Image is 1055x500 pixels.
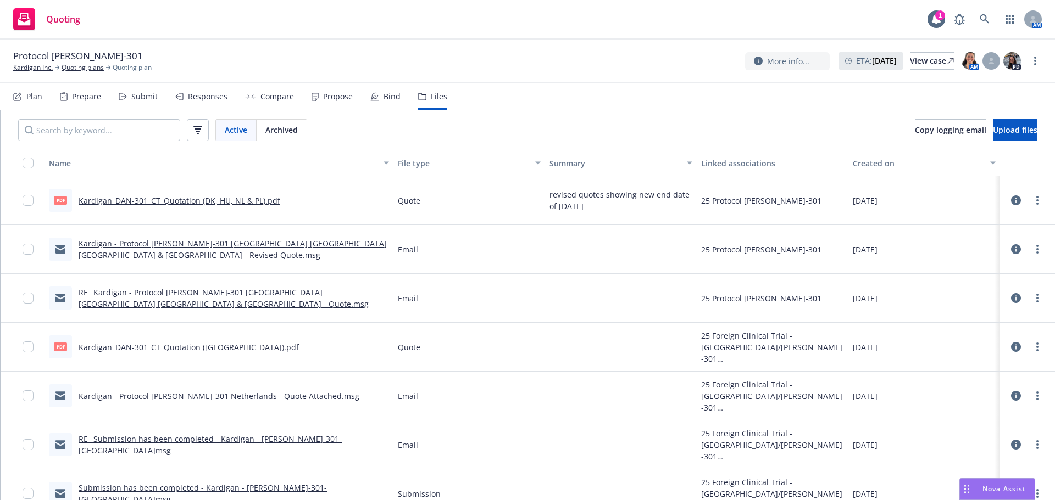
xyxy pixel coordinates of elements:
[23,244,34,255] input: Toggle Row Selected
[910,52,954,70] a: View case
[188,92,227,101] div: Responses
[54,196,67,204] span: pdf
[45,150,393,176] button: Name
[745,52,830,70] button: More info...
[398,390,418,402] span: Email
[1031,194,1044,207] a: more
[856,55,897,66] span: ETA :
[431,92,447,101] div: Files
[962,52,979,70] img: photo
[853,488,878,499] span: [DATE]
[393,150,545,176] button: File type
[9,4,85,35] a: Quoting
[384,92,401,101] div: Bind
[1003,52,1021,70] img: photo
[398,439,418,451] span: Email
[398,488,441,499] span: Submission
[853,390,878,402] span: [DATE]
[260,92,294,101] div: Compare
[982,484,1026,493] span: Nova Assist
[46,15,80,24] span: Quoting
[23,341,34,352] input: Toggle Row Selected
[915,125,986,135] span: Copy logging email
[1031,487,1044,500] a: more
[13,49,143,63] span: Protocol [PERSON_NAME]-301
[948,8,970,30] a: Report a Bug
[767,55,809,67] span: More info...
[13,63,53,72] a: Kardigan Inc.
[549,189,692,212] span: revised quotes showing new end date of [DATE]
[993,119,1037,141] button: Upload files
[54,342,67,351] span: pdf
[853,244,878,255] span: [DATE]
[18,119,180,141] input: Search by keyword...
[701,195,821,206] div: 25 Protocol [PERSON_NAME]-301
[915,119,986,141] button: Copy logging email
[549,158,680,169] div: Summary
[398,158,529,169] div: File type
[993,125,1037,135] span: Upload files
[701,428,844,462] div: 25 Foreign Clinical Trial - [GEOGRAPHIC_DATA]/[PERSON_NAME]-301
[1031,438,1044,451] a: more
[848,150,1000,176] button: Created on
[79,434,342,456] a: RE_ Submission has been completed - Kardigan - [PERSON_NAME]-301-[GEOGRAPHIC_DATA]msg
[323,92,353,101] div: Propose
[398,293,418,304] span: Email
[23,390,34,401] input: Toggle Row Selected
[545,150,697,176] button: Summary
[79,342,299,352] a: Kardigan_DAN-301_CT_Quotation ([GEOGRAPHIC_DATA]).pdf
[23,488,34,499] input: Toggle Row Selected
[853,439,878,451] span: [DATE]
[398,195,420,206] span: Quote
[398,244,418,255] span: Email
[853,158,984,169] div: Created on
[1031,340,1044,353] a: more
[701,158,844,169] div: Linked associations
[26,92,42,101] div: Plan
[23,439,34,450] input: Toggle Row Selected
[853,293,878,304] span: [DATE]
[853,341,878,353] span: [DATE]
[23,195,34,206] input: Toggle Row Selected
[398,341,420,353] span: Quote
[131,92,158,101] div: Submit
[701,379,844,413] div: 25 Foreign Clinical Trial - [GEOGRAPHIC_DATA]/[PERSON_NAME]-301
[23,293,34,304] input: Toggle Row Selected
[701,293,821,304] div: 25 Protocol [PERSON_NAME]-301
[79,391,359,401] a: Kardigan - Protocol [PERSON_NAME]-301 Netherlands - Quote Attached.msg
[113,63,152,72] span: Quoting plan
[872,55,897,66] strong: [DATE]
[23,158,34,168] input: Select all
[1031,291,1044,305] a: more
[974,8,996,30] a: Search
[79,238,387,260] a: Kardigan - Protocol [PERSON_NAME]-301 [GEOGRAPHIC_DATA] [GEOGRAPHIC_DATA] [GEOGRAPHIC_DATA] & [GE...
[910,53,954,69] div: View case
[72,92,101,101] div: Prepare
[701,330,844,364] div: 25 Foreign Clinical Trial - [GEOGRAPHIC_DATA]/[PERSON_NAME]-301
[225,124,247,136] span: Active
[959,478,1035,500] button: Nova Assist
[935,10,945,20] div: 1
[1031,243,1044,256] a: more
[701,244,821,255] div: 25 Protocol [PERSON_NAME]-301
[79,195,280,206] a: Kardigan_DAN-301_CT_Quotation (DK, HU, NL & PL).pdf
[999,8,1021,30] a: Switch app
[79,287,369,309] a: RE_ Kardigan - Protocol [PERSON_NAME]-301 [GEOGRAPHIC_DATA] [GEOGRAPHIC_DATA] [GEOGRAPHIC_DATA] &...
[62,63,104,72] a: Quoting plans
[265,124,298,136] span: Archived
[1029,54,1042,68] a: more
[697,150,848,176] button: Linked associations
[1031,389,1044,402] a: more
[960,479,974,499] div: Drag to move
[49,158,377,169] div: Name
[853,195,878,206] span: [DATE]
